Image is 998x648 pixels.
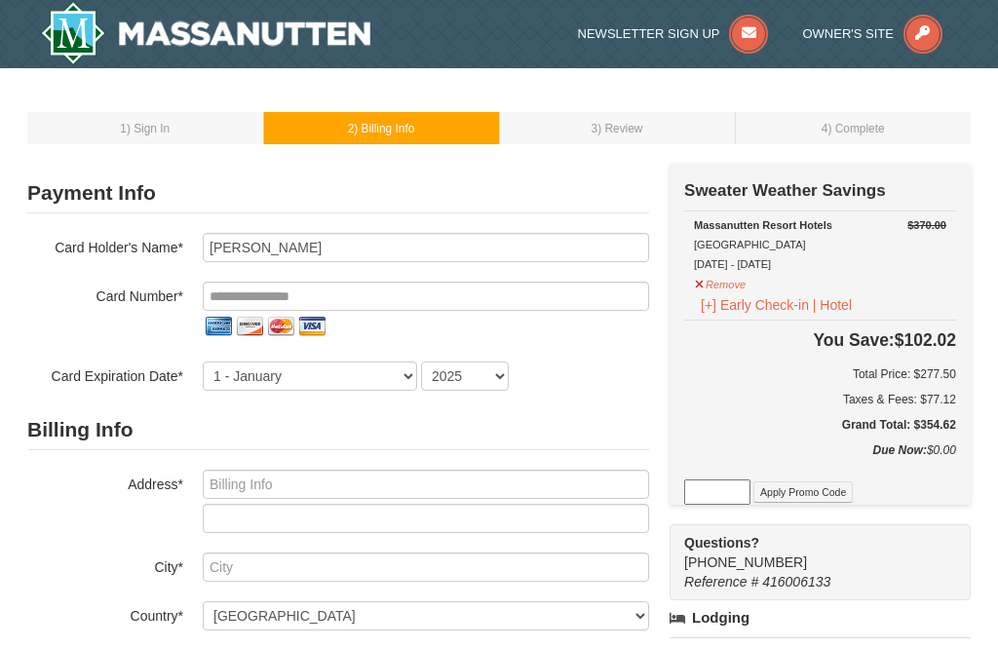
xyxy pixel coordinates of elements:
[41,2,370,64] a: Massanutten Resort
[684,533,936,570] span: [PHONE_NUMBER]
[354,122,414,135] span: ) Billing Info
[684,440,956,479] div: $0.00
[27,173,649,213] h2: Payment Info
[827,122,884,135] span: ) Complete
[684,181,886,200] strong: Sweater Weather Savings
[670,600,971,635] a: Lodging
[684,574,758,590] span: Reference #
[296,311,327,342] img: visa.png
[802,26,942,41] a: Owner's Site
[578,26,720,41] span: Newsletter Sign Up
[753,481,853,503] button: Apply Promo Code
[27,362,183,386] label: Card Expiration Date*
[873,443,927,457] strong: Due Now:
[234,311,265,342] img: discover.png
[597,122,642,135] span: ) Review
[578,26,769,41] a: Newsletter Sign Up
[41,2,370,64] img: Massanutten Resort Logo
[27,233,183,257] label: Card Holder's Name*
[694,219,832,231] strong: Massanutten Resort Hotels
[694,215,946,274] div: [GEOGRAPHIC_DATA] [DATE] - [DATE]
[265,311,296,342] img: mastercard.png
[694,294,859,316] button: [+] Early Check-in | Hotel
[684,364,956,384] h6: Total Price: $277.50
[694,270,747,294] button: Remove
[684,330,956,350] h4: $102.02
[27,553,183,577] label: City*
[27,410,649,450] h2: Billing Info
[120,122,170,135] small: 1
[348,122,415,135] small: 2
[907,219,946,231] del: $370.00
[203,311,234,342] img: amex.png
[27,470,183,494] label: Address*
[203,233,649,262] input: Card Holder Name
[203,553,649,582] input: City
[802,26,894,41] span: Owner's Site
[27,601,183,626] label: Country*
[684,390,956,409] div: Taxes & Fees: $77.12
[127,122,170,135] span: ) Sign In
[813,330,894,350] span: You Save:
[592,122,643,135] small: 3
[762,574,830,590] span: 416006133
[684,535,759,551] strong: Questions?
[822,122,885,135] small: 4
[203,470,649,499] input: Billing Info
[684,415,956,435] h5: Grand Total: $354.62
[27,282,183,306] label: Card Number*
